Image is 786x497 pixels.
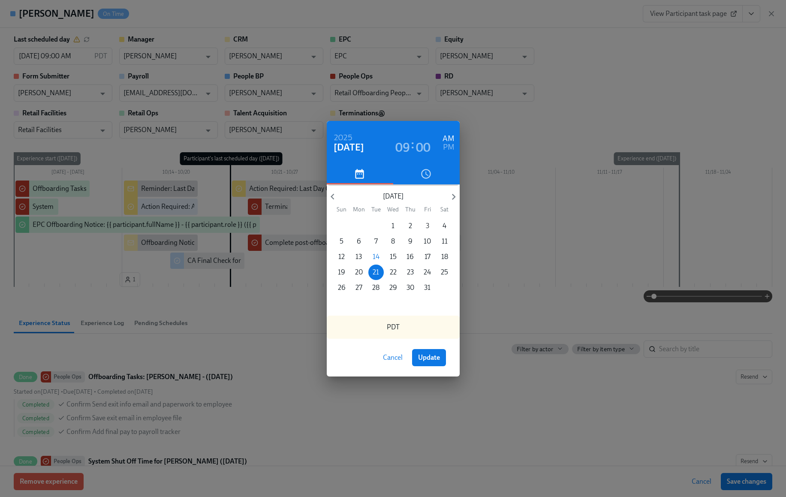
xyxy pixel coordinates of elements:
p: 26 [338,283,346,292]
button: 30 [403,280,418,295]
p: 1 [391,221,395,231]
p: 4 [443,221,446,231]
button: 19 [334,265,349,280]
span: Fri [420,205,435,214]
p: 17 [425,252,431,262]
button: 3 [420,218,435,234]
p: 8 [391,237,395,246]
button: 24 [420,265,435,280]
p: 14 [373,252,379,262]
button: 21 [368,265,384,280]
p: 5 [340,237,343,246]
button: 4 [437,218,452,234]
p: 9 [408,237,413,246]
button: [DATE] [334,143,364,152]
span: Mon [351,205,367,214]
p: 13 [355,252,362,262]
button: 7 [368,234,384,249]
button: PM [443,143,455,152]
button: 23 [403,265,418,280]
button: 18 [437,249,452,265]
p: 29 [389,283,397,292]
h4: [DATE] [334,141,364,154]
button: 2 [403,218,418,234]
button: 10 [420,234,435,249]
p: 22 [390,268,397,277]
p: 19 [338,268,345,277]
div: PDT [327,316,460,339]
p: 28 [372,283,379,292]
h3: 09 [395,140,410,155]
h6: AM [443,132,455,146]
p: 23 [407,268,414,277]
button: 9 [403,234,418,249]
button: 09 [395,143,410,152]
p: 24 [424,268,431,277]
p: 2 [409,221,412,231]
button: 22 [385,265,401,280]
button: 17 [420,249,435,265]
span: Wed [385,205,401,214]
p: [DATE] [338,192,448,201]
span: Sun [334,205,349,214]
span: Thu [403,205,418,214]
p: 11 [442,237,448,246]
button: Cancel [377,349,409,366]
button: 8 [385,234,401,249]
h3: 00 [416,140,431,155]
span: Sat [437,205,452,214]
p: 3 [426,221,429,231]
button: 31 [420,280,435,295]
p: 21 [373,268,379,277]
button: 5 [334,234,349,249]
button: 26 [334,280,349,295]
p: 31 [424,283,431,292]
p: 16 [407,252,414,262]
span: Update [418,353,440,362]
h6: 2025 [334,131,352,145]
p: 20 [355,268,363,277]
span: Cancel [383,353,403,362]
button: 00 [416,143,431,152]
p: 12 [338,252,345,262]
button: 27 [351,280,367,295]
button: AM [443,135,455,143]
p: 27 [355,283,362,292]
button: 2025 [334,134,352,142]
p: 10 [424,237,431,246]
p: 15 [390,252,397,262]
p: 6 [357,237,361,246]
button: 20 [351,265,367,280]
button: 11 [437,234,452,249]
p: 7 [374,237,378,246]
p: 25 [441,268,448,277]
button: 14 [368,249,384,265]
button: 1 [385,218,401,234]
button: 25 [437,265,452,280]
button: 28 [368,280,384,295]
p: 30 [407,283,414,292]
button: 16 [403,249,418,265]
button: Update [412,349,446,366]
h6: PM [443,141,455,154]
button: 29 [385,280,401,295]
button: 12 [334,249,349,265]
button: 6 [351,234,367,249]
span: Tue [368,205,384,214]
p: 18 [441,252,448,262]
h3: : [411,136,414,152]
button: 13 [351,249,367,265]
button: 15 [385,249,401,265]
